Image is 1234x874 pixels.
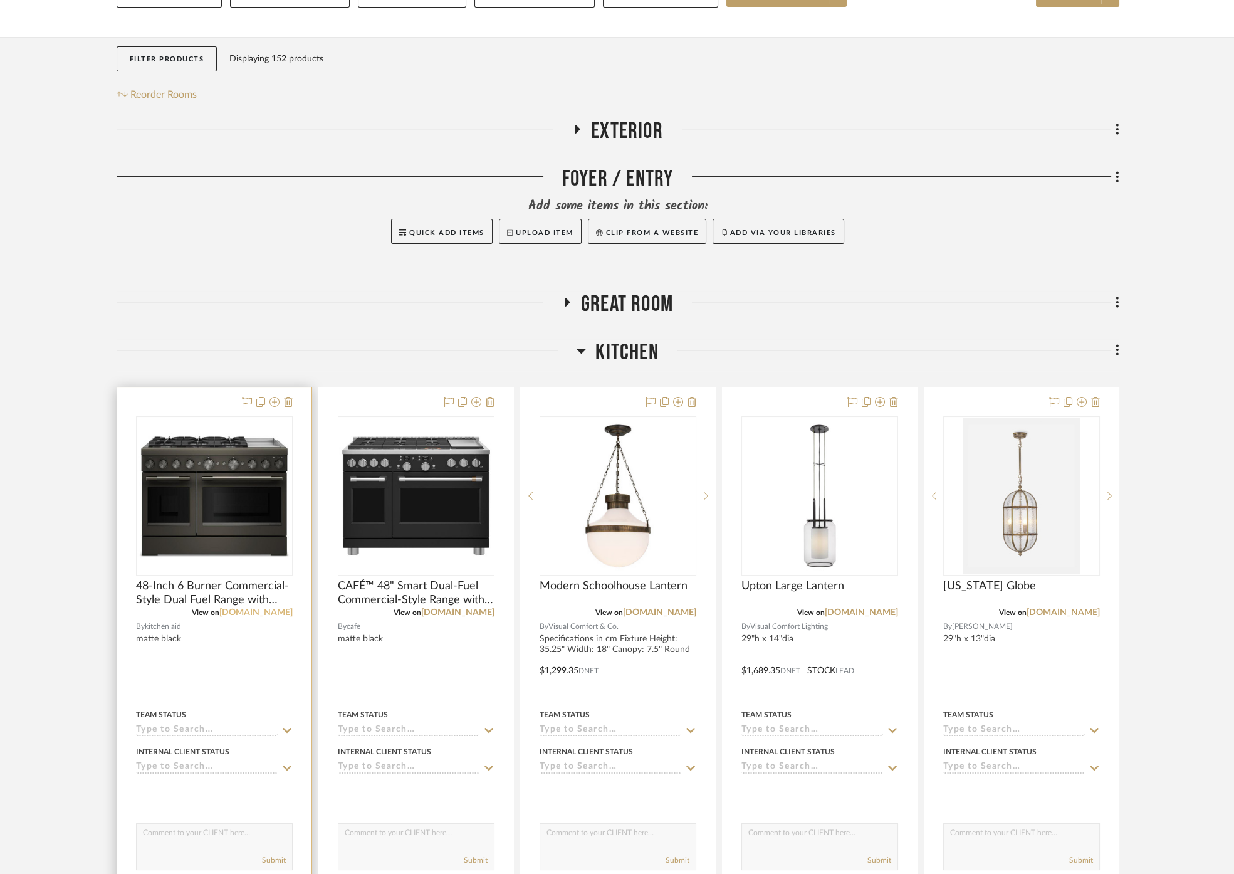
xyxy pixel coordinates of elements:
span: Upton Large Lantern [741,579,844,593]
span: By [943,621,952,633]
span: Quick Add Items [409,229,484,236]
input: Type to Search… [338,762,479,774]
span: View on [999,609,1027,616]
div: Team Status [943,709,993,720]
button: Submit [1069,855,1093,866]
input: Type to Search… [943,762,1085,774]
input: Type to Search… [540,762,681,774]
span: View on [797,609,825,616]
button: Quick Add Items [391,219,493,244]
button: Submit [666,855,689,866]
span: View on [192,609,219,616]
input: Type to Search… [741,725,883,737]
span: By [540,621,548,633]
span: Kitchen [595,339,658,366]
span: [US_STATE] Globe [943,579,1036,593]
span: Modern Schoolhouse Lantern [540,579,688,593]
div: Add some items in this section: [117,197,1119,215]
span: View on [394,609,421,616]
div: Internal Client Status [136,746,229,757]
div: Team Status [540,709,590,720]
input: Type to Search… [741,762,883,774]
div: 0 [540,417,696,575]
span: Visual Comfort & Co. [548,621,619,633]
div: Internal Client Status [943,746,1037,757]
a: [DOMAIN_NAME] [219,608,293,617]
button: Reorder Rooms [117,87,197,102]
button: Submit [464,855,488,866]
span: CAFÉ™ 48" Smart Dual-Fuel Commercial-Style Range with 6 Burners and Griddle (Natural Gas) [338,579,494,607]
img: Upton Large Lantern [743,419,897,573]
img: Modern Schoolhouse Lantern [541,419,695,573]
input: Type to Search… [136,762,278,774]
input: Type to Search… [540,725,681,737]
span: kitchen aid [145,621,181,633]
span: cafe [347,621,360,633]
div: Internal Client Status [540,746,633,757]
span: Exterior [591,118,663,145]
button: Submit [867,855,891,866]
span: By [338,621,347,633]
input: Type to Search… [338,725,479,737]
img: 48-Inch 6 Burner Commercial-Style Dual Fuel Range with Griddle [137,419,291,573]
span: [PERSON_NAME] [952,621,1013,633]
img: Virginia Globe [963,418,1080,574]
a: [DOMAIN_NAME] [825,608,898,617]
img: CAFÉ™ 48" Smart Dual-Fuel Commercial-Style Range with 6 Burners and Griddle (Natural Gas) [339,419,493,573]
div: Internal Client Status [741,746,835,757]
a: [DOMAIN_NAME] [421,608,494,617]
span: Reorder Rooms [130,87,197,102]
a: [DOMAIN_NAME] [1027,608,1100,617]
span: Great Room [581,291,673,318]
input: Type to Search… [943,725,1085,737]
span: Visual Comfort Lighting [750,621,828,633]
a: [DOMAIN_NAME] [623,608,696,617]
span: By [741,621,750,633]
button: Upload Item [499,219,582,244]
input: Type to Search… [136,725,278,737]
button: Filter Products [117,46,217,72]
button: Submit [262,855,286,866]
div: Team Status [741,709,792,720]
span: By [136,621,145,633]
span: 48-Inch 6 Burner Commercial-Style Dual Fuel Range with Griddle [136,579,293,607]
div: Displaying 152 products [229,46,323,71]
div: Team Status [136,709,186,720]
button: Clip from a website [588,219,706,244]
span: View on [595,609,623,616]
div: Team Status [338,709,388,720]
button: Add via your libraries [713,219,844,244]
div: Internal Client Status [338,746,431,757]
